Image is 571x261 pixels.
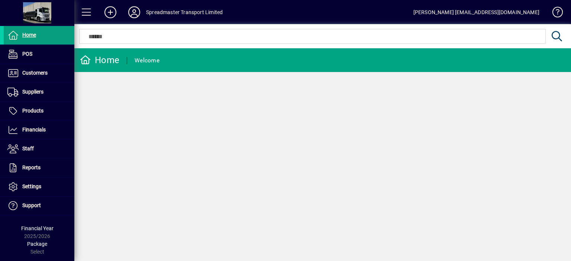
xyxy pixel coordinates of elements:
div: Spreadmaster Transport Limited [146,6,223,18]
span: Financial Year [21,225,54,231]
div: Welcome [135,55,159,66]
span: Financials [22,127,46,133]
a: Staff [4,140,74,158]
span: Products [22,108,43,114]
div: [PERSON_NAME] [EMAIL_ADDRESS][DOMAIN_NAME] [413,6,539,18]
span: Suppliers [22,89,43,95]
span: Support [22,202,41,208]
a: Financials [4,121,74,139]
span: POS [22,51,32,57]
a: Products [4,102,74,120]
div: Home [80,54,119,66]
a: Suppliers [4,83,74,101]
span: Home [22,32,36,38]
a: Knowledge Base [547,1,562,26]
a: POS [4,45,74,63]
span: Settings [22,183,41,189]
span: Staff [22,146,34,151]
button: Profile [122,6,146,19]
a: Settings [4,177,74,196]
a: Support [4,196,74,215]
span: Reports [22,164,41,170]
button: Add [99,6,122,19]
a: Reports [4,159,74,177]
a: Customers [4,64,74,82]
span: Customers [22,70,48,76]
span: Package [27,241,47,247]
